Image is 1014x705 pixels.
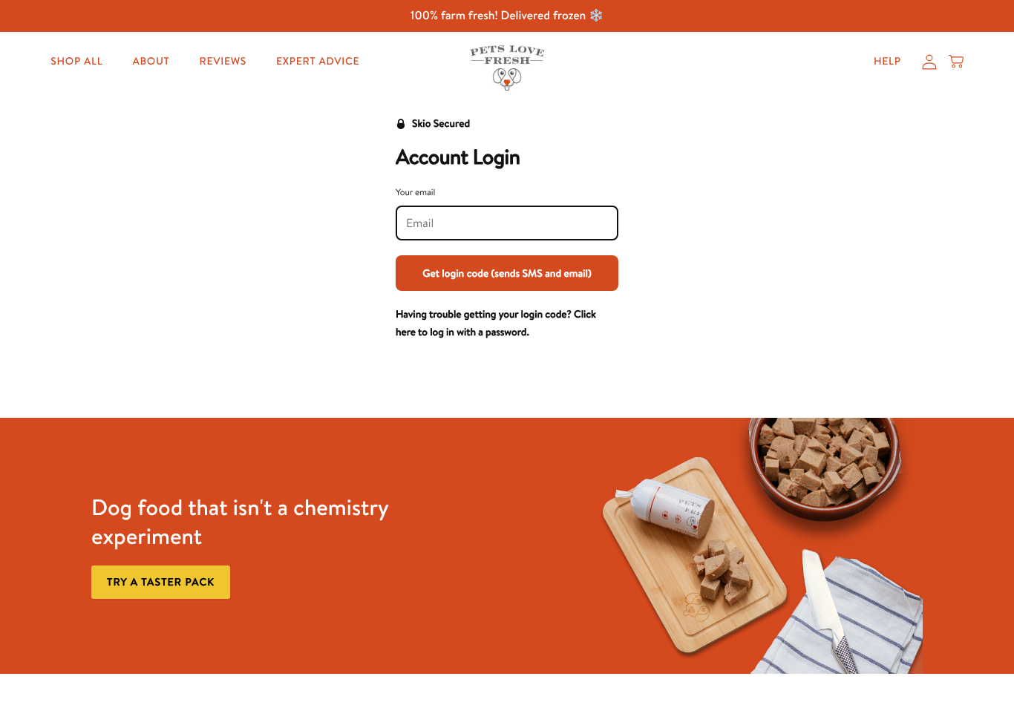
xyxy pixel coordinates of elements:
[120,47,181,76] a: About
[188,47,258,76] a: Reviews
[396,119,406,129] svg: Security
[396,255,618,291] button: Get login code (sends SMS and email)
[91,565,230,599] a: Try a taster pack
[264,47,371,76] a: Expert Advice
[396,306,596,339] a: Having trouble getting your login code? Click here to log in with a password.
[39,47,114,76] a: Shop All
[583,418,923,674] img: Fussy
[91,493,431,551] h3: Dog food that isn't a chemistry experiment
[396,115,470,145] a: Skio Secured
[470,45,544,91] img: Pets Love Fresh
[862,47,913,76] a: Help
[406,215,608,232] input: Your email input field
[396,145,618,170] h2: Account Login
[412,115,470,133] div: Skio Secured
[396,185,618,200] div: Your email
